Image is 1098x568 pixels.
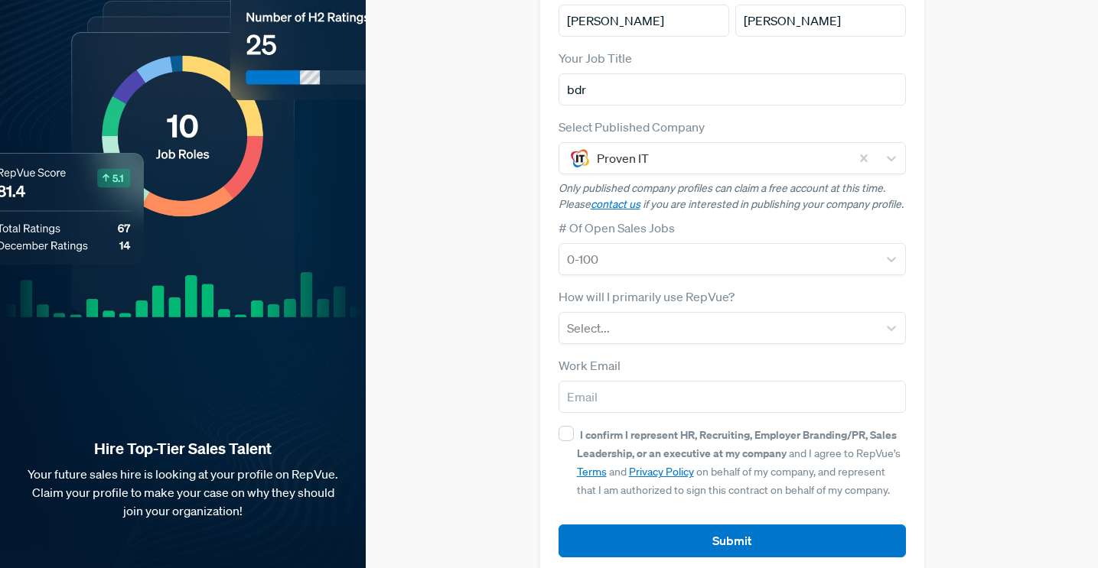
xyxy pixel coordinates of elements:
[559,287,735,306] label: How will I primarily use RepVue?
[559,524,906,557] button: Submit
[559,49,632,67] label: Your Job Title
[577,428,901,497] span: and I agree to RepVue’s and on behalf of my company, and represent that I am authorized to sign t...
[577,465,607,479] a: Terms
[629,465,694,479] a: Privacy Policy
[559,5,729,37] input: First Name
[577,427,897,460] strong: I confirm I represent HR, Recruiting, Employer Branding/PR, Sales Leadership, or an executive at ...
[559,381,906,413] input: Email
[559,356,621,375] label: Work Email
[559,73,906,105] input: Title
[591,197,640,211] a: contact us
[559,180,906,213] p: Only published company profiles can claim a free account at this time. Please if you are interest...
[24,439,341,459] strong: Hire Top-Tier Sales Talent
[735,5,906,37] input: Last Name
[559,219,675,237] label: # Of Open Sales Jobs
[559,118,705,136] label: Select Published Company
[571,149,589,167] img: Proven IT
[24,465,341,520] p: Your future sales hire is looking at your profile on RepVue. Claim your profile to make your case...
